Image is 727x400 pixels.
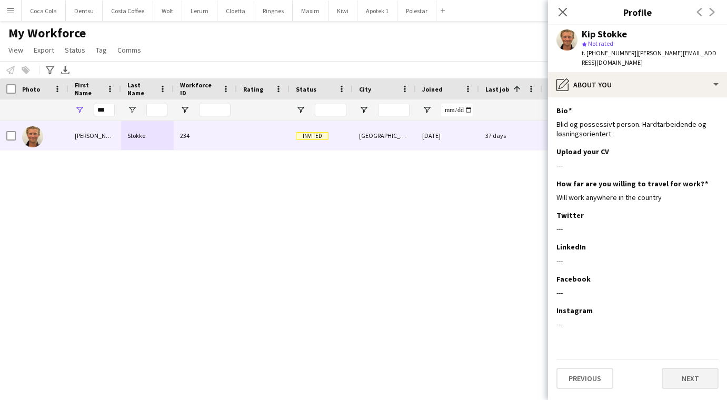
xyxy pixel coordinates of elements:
[254,1,293,21] button: Ringnes
[29,43,58,57] a: Export
[127,81,155,97] span: Last Name
[61,43,89,57] a: Status
[315,104,346,116] input: Status Filter Input
[182,1,217,21] button: Lerum
[8,45,23,55] span: View
[121,121,174,150] div: Stokke
[68,121,121,150] div: [PERSON_NAME]
[422,105,432,115] button: Open Filter Menu
[34,45,54,55] span: Export
[328,1,357,21] button: Kiwi
[217,1,254,21] button: Cloetta
[22,126,43,147] img: Kip Stokke
[94,104,115,116] input: First Name Filter Input
[556,368,613,389] button: Previous
[479,121,542,150] div: 37 days
[582,29,627,39] div: Kip Stokke
[180,105,190,115] button: Open Filter Menu
[4,43,27,57] a: View
[582,49,636,57] span: t. [PHONE_NUMBER]
[103,1,153,21] button: Costa Coffee
[542,121,605,150] div: 1
[293,1,328,21] button: Maxim
[174,121,237,150] div: 234
[146,104,167,116] input: Last Name Filter Input
[556,193,719,202] div: Will work anywhere in the country
[22,1,66,21] button: Coca Cola
[359,85,371,93] span: City
[556,306,593,315] h3: Instagram
[548,72,727,97] div: About you
[75,81,102,97] span: First Name
[556,211,584,220] h3: Twitter
[556,147,609,156] h3: Upload your CV
[353,121,416,150] div: [GEOGRAPHIC_DATA]
[113,43,145,57] a: Comms
[556,161,719,170] div: ---
[556,119,719,138] div: Blid og possessivt person. Hardtarbeidende og løsningsorientert
[556,224,719,234] div: ---
[556,288,719,297] div: ---
[588,39,613,47] span: Not rated
[65,45,85,55] span: Status
[296,132,328,140] span: Invited
[199,104,231,116] input: Workforce ID Filter Input
[416,121,479,150] div: [DATE]
[66,1,103,21] button: Dentsu
[296,85,316,93] span: Status
[556,274,591,284] h3: Facebook
[359,105,369,115] button: Open Filter Menu
[96,45,107,55] span: Tag
[556,256,719,266] div: ---
[117,45,141,55] span: Comms
[556,242,586,252] h3: LinkedIn
[296,105,305,115] button: Open Filter Menu
[22,85,40,93] span: Photo
[422,85,443,93] span: Joined
[662,368,719,389] button: Next
[44,64,56,76] app-action-btn: Advanced filters
[485,85,509,93] span: Last job
[378,104,410,116] input: City Filter Input
[582,49,716,66] span: | [PERSON_NAME][EMAIL_ADDRESS][DOMAIN_NAME]
[548,5,727,19] h3: Profile
[127,105,137,115] button: Open Filter Menu
[556,179,708,188] h3: How far are you willing to travel for work?
[397,1,436,21] button: Polestar
[556,319,719,329] div: ---
[180,81,218,97] span: Workforce ID
[556,106,572,115] h3: Bio
[8,25,86,41] span: My Workforce
[357,1,397,21] button: Apotek 1
[75,105,84,115] button: Open Filter Menu
[243,85,263,93] span: Rating
[441,104,473,116] input: Joined Filter Input
[153,1,182,21] button: Wolt
[92,43,111,57] a: Tag
[59,64,72,76] app-action-btn: Export XLSX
